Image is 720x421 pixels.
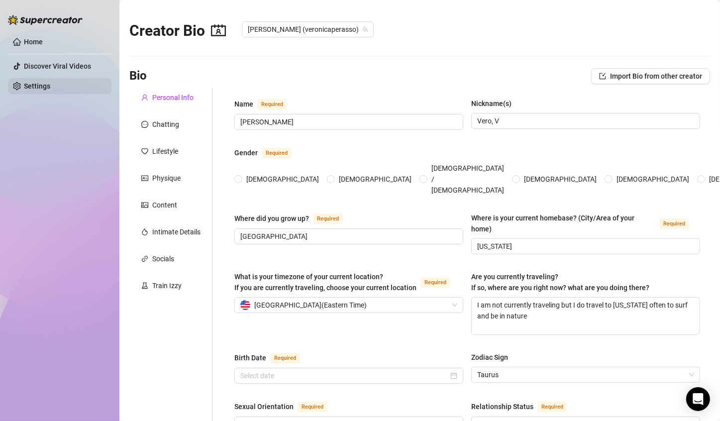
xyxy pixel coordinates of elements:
[152,92,194,103] div: Personal Info
[129,21,226,40] h2: Creator Bio
[298,402,327,413] span: Required
[234,98,298,110] label: Name
[270,353,300,364] span: Required
[141,175,148,182] span: idcard
[24,62,91,70] a: Discover Viral Videos
[24,82,50,90] a: Settings
[234,401,294,412] div: Sexual Orientation
[471,352,508,363] div: Zodiac Sign
[234,147,303,159] label: Gender
[152,280,182,291] div: Train Izzy
[686,387,710,411] div: Open Intercom Messenger
[477,367,694,382] span: Taurus
[152,119,179,130] div: Chatting
[599,73,606,80] span: import
[240,370,448,381] input: Birth Date
[471,273,649,292] span: Are you currently traveling? If so, where are you right now? what are you doing there?
[420,277,450,288] span: Required
[471,212,655,234] div: Where is your current homebase? (City/Area of your home)
[610,72,702,80] span: Import Bio from other creator
[234,401,338,413] label: Sexual Orientation
[152,146,178,157] div: Lifestyle
[471,401,578,413] label: Relationship Status
[335,174,415,185] span: [DEMOGRAPHIC_DATA]
[471,352,515,363] label: Zodiac Sign
[234,147,258,158] div: Gender
[262,148,292,159] span: Required
[234,352,266,363] div: Birth Date
[141,255,148,262] span: link
[472,298,700,334] textarea: I am not currently traveling but I do travel to [US_STATE] often to surf and be in nature
[234,99,253,109] div: Name
[242,174,323,185] span: [DEMOGRAPHIC_DATA]
[248,22,368,37] span: Veronica (veronicaperasso)
[234,352,311,364] label: Birth Date
[659,218,689,229] span: Required
[240,116,455,127] input: Name
[234,212,354,224] label: Where did you grow up?
[24,38,43,46] a: Home
[141,202,148,209] span: picture
[152,226,201,237] div: Intimate Details
[313,213,343,224] span: Required
[152,253,174,264] div: Socials
[477,241,692,252] input: Where is your current homebase? (City/Area of your home)
[141,94,148,101] span: user
[477,115,692,126] input: Nickname(s)
[141,148,148,155] span: heart
[427,163,508,196] span: [DEMOGRAPHIC_DATA] / [DEMOGRAPHIC_DATA]
[520,174,601,185] span: [DEMOGRAPHIC_DATA]
[471,401,533,412] div: Relationship Status
[362,26,368,32] span: team
[141,121,148,128] span: message
[141,228,148,235] span: fire
[234,273,416,292] span: What is your timezone of your current location? If you are currently traveling, choose your curre...
[240,231,455,242] input: Where did you grow up?
[129,68,147,84] h3: Bio
[613,174,693,185] span: [DEMOGRAPHIC_DATA]
[152,173,181,184] div: Physique
[234,213,309,224] div: Where did you grow up?
[152,200,177,210] div: Content
[211,23,226,38] span: contacts
[591,68,710,84] button: Import Bio from other creator
[537,402,567,413] span: Required
[471,212,700,234] label: Where is your current homebase? (City/Area of your home)
[471,98,512,109] div: Nickname(s)
[471,98,518,109] label: Nickname(s)
[141,282,148,289] span: experiment
[8,15,83,25] img: logo-BBDzfeDw.svg
[254,298,367,313] span: [GEOGRAPHIC_DATA] ( Eastern Time )
[257,99,287,110] span: Required
[240,300,250,310] img: us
